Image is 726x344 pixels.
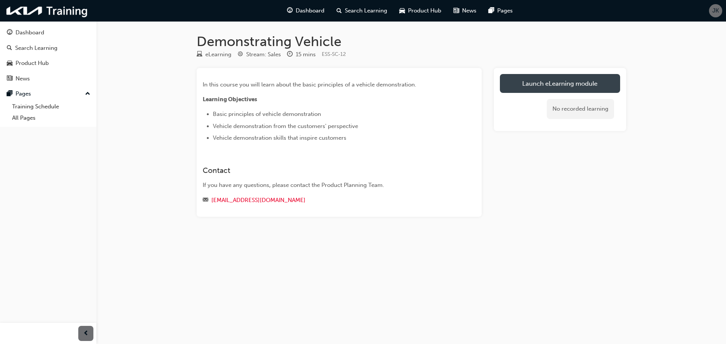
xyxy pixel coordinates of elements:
[203,166,448,175] h3: Contact
[453,6,459,15] span: news-icon
[9,112,93,124] a: All Pages
[547,99,614,119] div: No recorded learning
[16,89,31,98] div: Pages
[3,24,93,87] button: DashboardSearch LearningProduct HubNews
[345,6,387,15] span: Search Learning
[287,51,293,58] span: clock-icon
[281,3,330,19] a: guage-iconDashboard
[322,51,346,57] span: Learning resource code
[296,50,316,59] div: 15 mins
[3,87,93,101] button: Pages
[213,111,321,117] span: Basic principles of vehicle demonstration
[3,41,93,55] a: Search Learning
[712,6,719,15] span: JK
[7,91,12,97] span: pages-icon
[203,197,208,204] span: email-icon
[4,3,91,19] img: kia-training
[205,50,231,59] div: eLearning
[287,50,316,59] div: Duration
[203,96,257,103] span: Learning Objectives
[16,74,30,83] div: News
[296,6,324,15] span: Dashboard
[203,196,448,205] div: Email
[16,28,44,37] div: Dashboard
[197,33,626,50] h1: Demonstrating Vehicle
[497,6,513,15] span: Pages
[211,197,306,204] a: [EMAIL_ADDRESS][DOMAIN_NAME]
[399,6,405,15] span: car-icon
[709,4,722,17] button: JK
[7,45,12,52] span: search-icon
[287,6,293,15] span: guage-icon
[83,329,89,338] span: prev-icon
[3,56,93,70] a: Product Hub
[203,81,416,88] span: In this course you will learn about the basic principles of a vehicle demonstration.
[213,134,346,141] span: Vehicle demonstration skills that inspire customers
[408,6,441,15] span: Product Hub
[237,50,281,59] div: Stream
[203,181,448,190] div: If you have any questions, please contact the Product Planning Team.
[337,6,342,15] span: search-icon
[197,51,202,58] span: learningResourceType_ELEARNING-icon
[7,29,12,36] span: guage-icon
[462,6,476,15] span: News
[85,89,90,99] span: up-icon
[393,3,447,19] a: car-iconProduct Hub
[3,72,93,86] a: News
[7,60,12,67] span: car-icon
[489,6,494,15] span: pages-icon
[500,74,620,93] a: Launch eLearning module
[197,50,231,59] div: Type
[237,51,243,58] span: target-icon
[213,123,358,130] span: Vehicle demonstration from the customers' perspective
[330,3,393,19] a: search-iconSearch Learning
[9,101,93,113] a: Training Schedule
[15,44,57,52] div: Search Learning
[447,3,482,19] a: news-iconNews
[246,50,281,59] div: Stream: Sales
[482,3,519,19] a: pages-iconPages
[3,26,93,40] a: Dashboard
[16,59,49,68] div: Product Hub
[7,76,12,82] span: news-icon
